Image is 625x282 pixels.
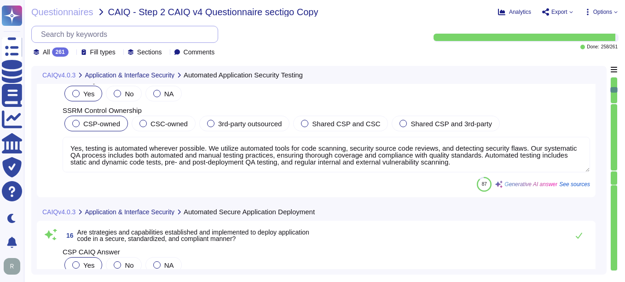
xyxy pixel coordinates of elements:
span: Yes [83,90,94,98]
span: Automated Secure Application Deployment [184,208,315,215]
span: 3rd-party outsourced [218,120,282,128]
span: See sources [559,182,590,187]
span: All [43,49,50,55]
span: Sections [137,49,162,55]
span: No [125,90,133,98]
img: user [4,258,20,275]
span: Export [551,9,567,15]
span: Analytics [509,9,531,15]
span: CSP-owned [83,120,120,128]
span: Done: [587,45,599,49]
span: CAIQ - Step 2 CAIQ v4 Questionnaire sectigo Copy [108,7,318,17]
button: user [2,256,27,276]
span: Generative AI answer [504,182,557,187]
div: 261 [52,47,69,57]
textarea: Yes, testing is automated wherever possible. We utilize automated tools for code scanning, securi... [63,137,590,172]
span: Shared CSP and 3rd-party [411,120,492,128]
input: Search by keywords [36,26,218,42]
span: No [125,261,133,269]
span: Comments [184,49,215,55]
span: Are strategies and capabilities established and implemented to deploy application code in a secur... [77,229,309,242]
span: NA [164,90,174,98]
span: Fill types [90,49,116,55]
span: NA [164,261,174,269]
span: 87 [482,182,487,187]
button: Analytics [498,8,531,16]
span: Application & Interface Security [85,209,174,215]
span: Options [593,9,612,15]
span: CSP CAIQ Answer [63,248,120,256]
span: CAIQv4.0.3 [42,72,75,78]
span: Questionnaires [31,7,93,17]
span: 16 [63,232,74,239]
span: SSRM Control Ownership [63,106,142,114]
span: 258 / 261 [601,45,618,49]
span: Yes [83,261,94,269]
span: Automated Application Security Testing [184,71,303,78]
span: CAIQv4.0.3 [42,209,75,215]
span: CSC-owned [150,120,188,128]
span: Application & Interface Security [85,72,174,78]
span: Shared CSP and CSC [312,120,380,128]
